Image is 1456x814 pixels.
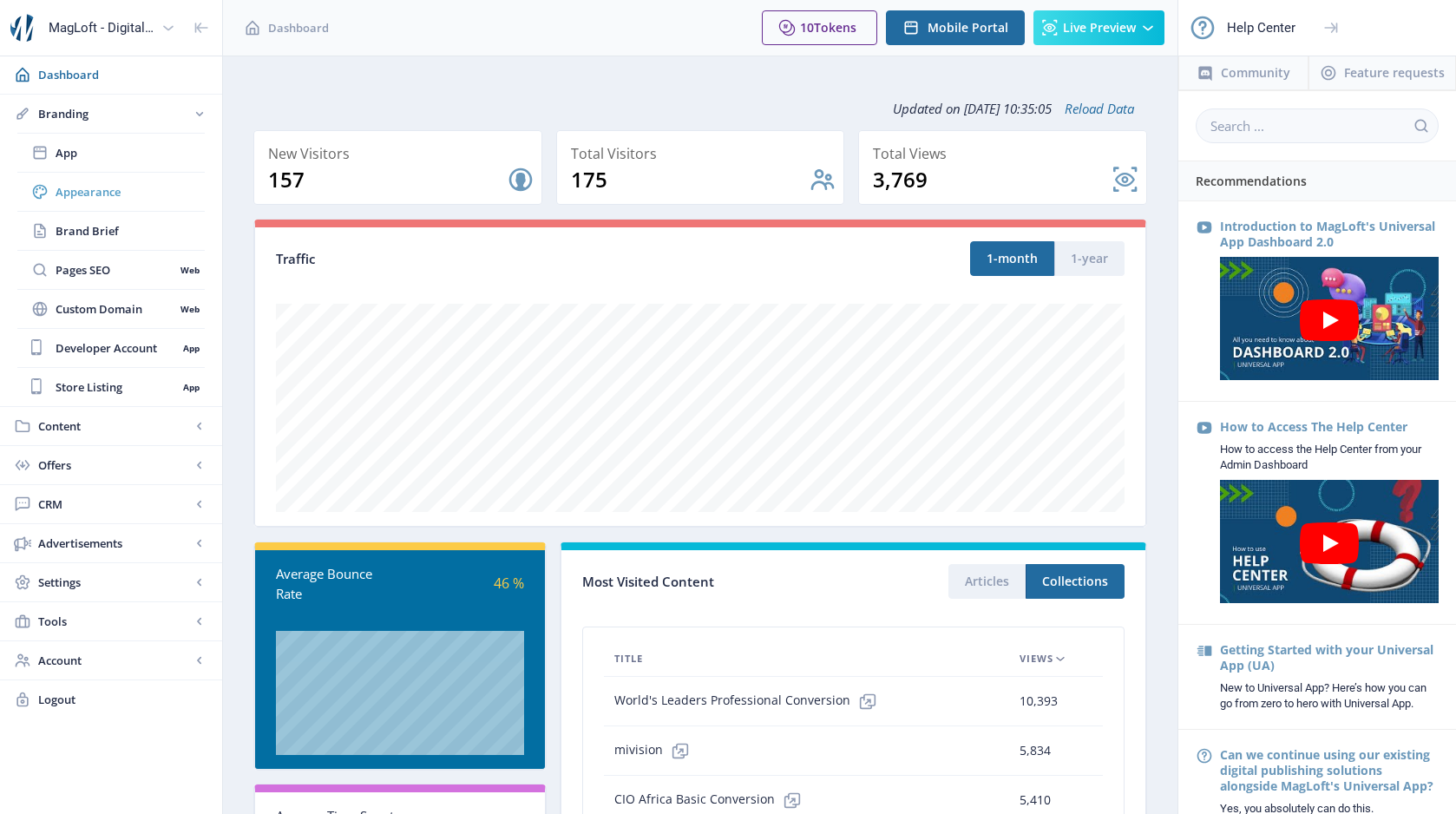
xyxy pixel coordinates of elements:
[970,241,1054,276] button: 1-month
[1404,108,1439,143] button: search
[17,368,205,406] a: Store ListingApp
[873,166,1112,194] div: 3,769
[174,261,205,279] nb-badge: Web
[948,564,1026,599] button: Articles
[1196,219,1213,236] nb-icon: Video
[571,166,810,194] div: 175
[1220,747,1439,794] div: Can we continue using our existing digital publishing solutions alongside MagLoft's Universal App?
[1220,219,1439,250] div: Introduction to MagLoft's Universal App Dashboard 2.0
[268,141,535,166] div: New Visitors
[1196,108,1439,143] input: Search ...
[571,141,837,166] div: Total Visitors
[268,19,329,36] span: Dashboard
[38,535,191,552] span: Advertisements
[1196,642,1213,660] nb-icon: Help Article
[56,144,205,161] span: App
[1063,21,1136,35] span: Live Preview
[582,568,853,595] div: Most Visited Content
[38,652,191,669] span: Account
[494,574,524,593] span: 46 %
[38,456,191,474] span: Offers
[1220,419,1439,435] div: How to Access The Help Center
[1220,480,1439,603] img: mqdefault.jpg
[1196,419,1213,437] nb-icon: Video
[17,290,205,328] a: Custom DomainWeb
[276,249,700,269] div: Traffic
[886,10,1025,45] button: Mobile Portal
[56,339,177,357] span: Developer Account
[1220,257,1439,380] img: mqdefault.jpg
[38,496,191,513] span: CRM
[814,19,856,36] span: Tokens
[56,300,174,318] span: Custom Domain
[762,10,877,45] button: 10Tokens
[928,21,1008,35] span: Mobile Portal
[253,87,1147,130] div: Updated on [DATE] 10:35:05
[873,141,1139,166] div: Total Views
[17,329,205,367] a: Developer AccountApp
[49,9,154,47] div: MagLoft - Digital Magazine
[177,378,205,396] nb-badge: App
[17,134,205,172] a: App
[1413,117,1430,135] nb-icon: search
[56,222,205,240] span: Brand Brief
[38,66,208,83] span: Dashboard
[1026,564,1125,599] button: Collections
[38,105,191,122] span: Branding
[10,14,38,42] img: properties.app_icon.png
[1020,648,1053,669] span: Views
[614,684,885,719] span: World's Leaders Professional Conversion
[38,691,208,708] span: Logout
[56,183,205,200] span: Appearance
[56,261,174,279] span: Pages SEO
[38,417,191,435] span: Content
[1196,173,1307,189] span: Recommendations
[1308,56,1456,90] button: Feature requests
[1033,10,1164,45] button: Live Preview
[17,212,205,250] a: Brand Brief
[268,166,507,194] div: 157
[1020,691,1058,712] span: 10,393
[1220,442,1439,473] div: How to access the Help Center from your Admin Dashboard
[17,173,205,211] a: Appearance
[17,251,205,289] a: Pages SEOWeb
[1220,642,1439,673] div: Getting Started with your Universal App (UA)
[1227,9,1295,47] div: Help Center
[614,648,643,669] span: Title
[1178,56,1308,90] a: Community
[1052,100,1134,117] a: Reload Data
[1020,740,1051,761] span: 5,834
[1196,747,1213,765] nb-icon: Frequently Asked Question
[276,564,400,603] div: Average Bounce Rate
[177,339,205,357] nb-badge: App
[174,300,205,318] nb-badge: Web
[1054,241,1125,276] button: 1-year
[56,378,177,396] span: Store Listing
[1220,680,1439,712] div: New to Universal App? Here’s how you can go from zero to hero with Universal App.
[614,733,698,768] span: mivision
[38,574,191,591] span: Settings
[38,613,191,630] span: Tools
